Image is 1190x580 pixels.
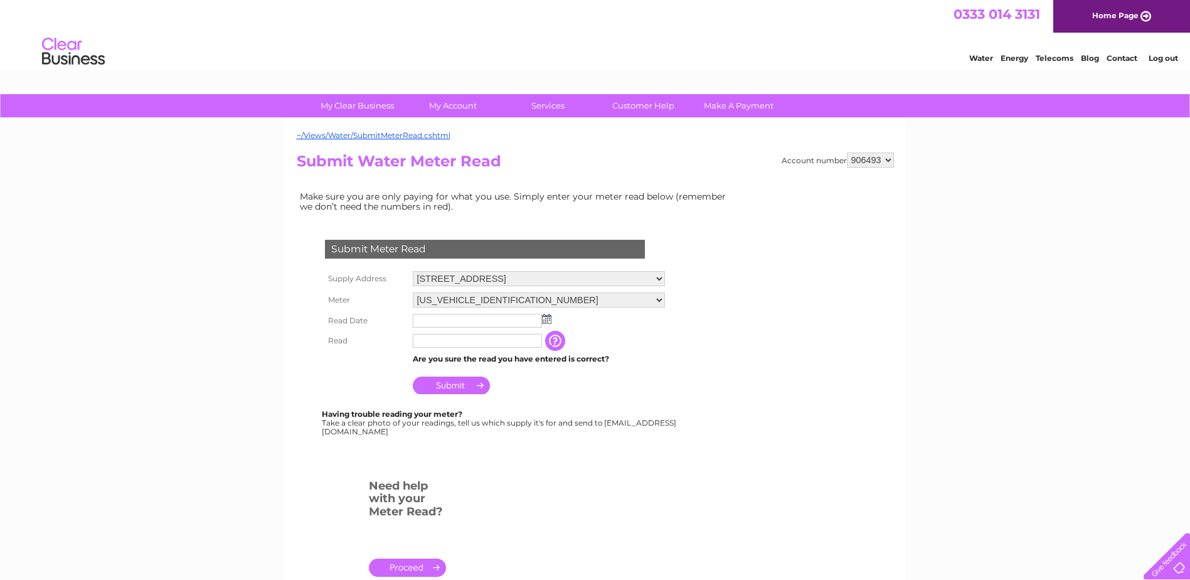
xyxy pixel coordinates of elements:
[322,331,410,351] th: Read
[954,6,1040,22] a: 0333 014 3131
[1081,53,1099,63] a: Blog
[1149,53,1178,63] a: Log out
[322,268,410,289] th: Supply Address
[542,314,551,324] img: ...
[687,94,790,117] a: Make A Payment
[413,377,490,394] input: Submit
[299,7,892,61] div: Clear Business is a trading name of Verastar Limited (registered in [GEOGRAPHIC_DATA] No. 3667643...
[297,153,894,176] h2: Submit Water Meter Read
[297,131,450,140] a: ~/Views/Water/SubmitMeterRead.cshtml
[322,311,410,331] th: Read Date
[369,477,446,525] h3: Need help with your Meter Read?
[297,188,736,215] td: Make sure you are only paying for what you use. Simply enter your meter read below (remember we d...
[410,351,668,367] td: Are you sure the read you have entered is correct?
[322,289,410,311] th: Meter
[325,240,645,259] div: Submit Meter Read
[782,153,894,168] div: Account number
[322,410,678,436] div: Take a clear photo of your readings, tell us which supply it's for and send to [EMAIL_ADDRESS][DO...
[496,94,600,117] a: Services
[41,33,105,71] img: logo.png
[322,409,462,419] b: Having trouble reading your meter?
[545,331,568,351] input: Information
[592,94,695,117] a: Customer Help
[1001,53,1028,63] a: Energy
[401,94,504,117] a: My Account
[1107,53,1137,63] a: Contact
[969,53,993,63] a: Water
[305,94,409,117] a: My Clear Business
[1036,53,1073,63] a: Telecoms
[369,559,446,577] a: .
